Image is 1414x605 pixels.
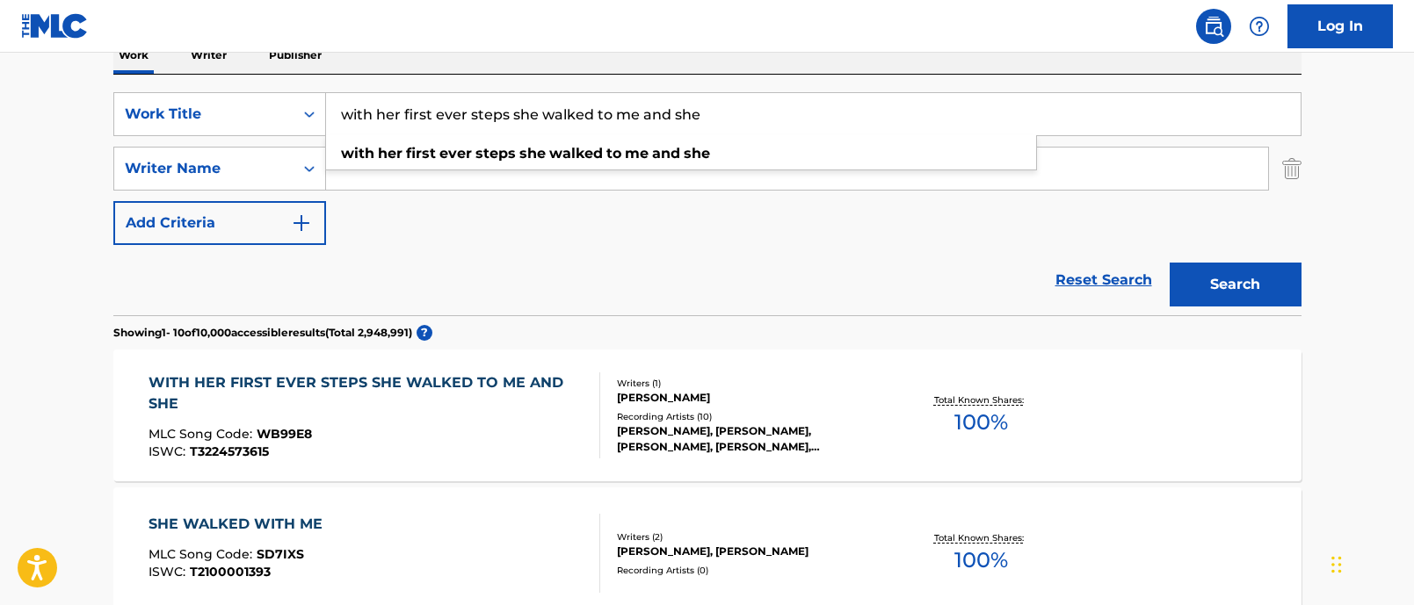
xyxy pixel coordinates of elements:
strong: first [406,145,436,162]
span: MLC Song Code : [149,426,257,442]
p: Showing 1 - 10 of 10,000 accessible results (Total 2,948,991 ) [113,325,412,341]
img: 9d2ae6d4665cec9f34b9.svg [291,212,312,234]
p: Total Known Shares: [934,531,1028,544]
div: [PERSON_NAME], [PERSON_NAME], [PERSON_NAME], [PERSON_NAME], [PERSON_NAME] [617,423,882,455]
span: ISWC : [149,443,190,459]
strong: to [606,145,621,162]
p: Publisher [264,37,327,74]
span: WB99E8 [257,426,312,442]
strong: walked [549,145,603,162]
button: Add Criteria [113,201,326,245]
strong: with [341,145,374,162]
a: Public Search [1196,9,1231,44]
strong: steps [475,145,516,162]
span: MLC Song Code : [149,546,257,562]
a: Reset Search [1047,261,1161,299]
span: ? [417,325,432,341]
img: help [1249,16,1270,37]
div: Help [1242,9,1277,44]
div: [PERSON_NAME] [617,390,882,406]
div: [PERSON_NAME], [PERSON_NAME] [617,544,882,559]
a: Log In [1287,4,1393,48]
div: WITH HER FIRST EVER STEPS SHE WALKED TO ME AND SHE [149,372,585,414]
img: Delete Criterion [1282,147,1302,191]
p: Total Known Shares: [934,393,1028,407]
p: Writer [185,37,232,74]
div: Writers ( 2 ) [617,530,882,544]
div: Writer Name [125,158,283,179]
span: 100 % [954,407,1008,438]
div: Writers ( 1 ) [617,377,882,390]
div: Drag [1331,538,1342,591]
div: SHE WALKED WITH ME [149,514,331,535]
img: MLC Logo [21,13,89,39]
span: T2100001393 [190,564,271,580]
iframe: Chat Widget [1326,521,1414,605]
span: 100 % [954,544,1008,576]
div: Recording Artists ( 0 ) [617,564,882,577]
span: ISWC : [149,564,190,580]
strong: she [684,145,710,162]
strong: and [652,145,680,162]
strong: ever [439,145,472,162]
div: Work Title [125,104,283,125]
img: search [1203,16,1224,37]
a: WITH HER FIRST EVER STEPS SHE WALKED TO ME AND SHEMLC Song Code:WB99E8ISWC:T3224573615Writers (1)... [113,349,1302,481]
form: Search Form [113,92,1302,315]
span: SD7IXS [257,546,304,562]
strong: her [378,145,402,162]
strong: she [519,145,546,162]
button: Search [1170,263,1302,306]
p: Work [113,37,154,74]
span: T3224573615 [190,443,269,459]
strong: me [625,145,649,162]
div: Recording Artists ( 10 ) [617,410,882,423]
